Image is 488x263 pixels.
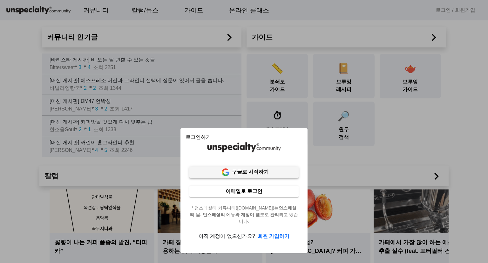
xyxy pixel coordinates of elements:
[199,233,255,239] span: 아직 계정이 없으신가요?
[226,188,262,194] b: 이메일로 로그인
[189,167,299,178] a: 구글로 시작하기
[58,212,66,217] span: 대화
[199,233,289,239] a: 아직 계정이 없으신가요?회원 가입하기
[2,202,42,218] a: 홈
[232,169,269,174] b: 구글로 시작하기
[258,233,289,239] b: 회원 가입하기
[42,202,82,218] a: 대화
[189,186,299,197] a: 이메일로 로그인
[186,205,302,225] span: * 언스페셜티 커뮤니티([DOMAIN_NAME])는 되고 있습니다.
[98,211,106,217] span: 설정
[20,211,24,217] span: 홈
[186,133,211,141] mat-card-title: 로그인하기
[82,202,122,218] a: 설정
